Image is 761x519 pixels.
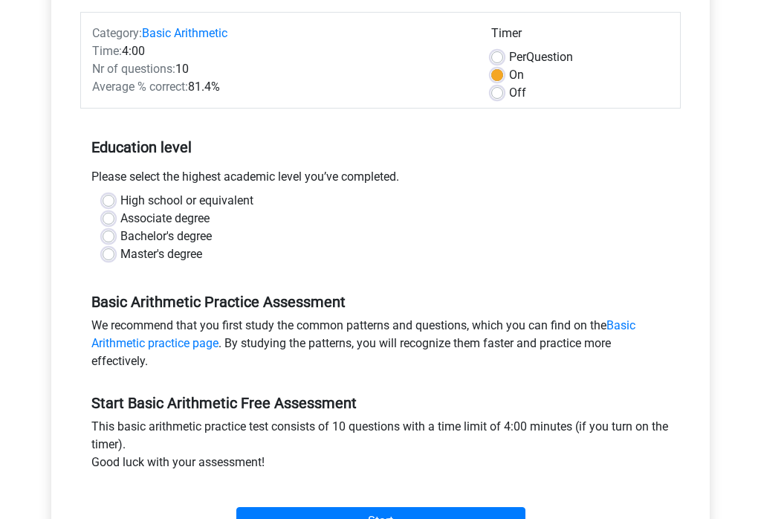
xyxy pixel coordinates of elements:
h5: Basic Arithmetic Practice Assessment [91,294,670,312]
span: Category: [92,27,142,41]
h5: Education level [91,133,670,163]
label: Associate degree [120,210,210,228]
span: Per [509,51,526,65]
span: Nr of questions: [92,62,175,77]
span: Average % correct: [92,80,188,94]
div: 10 [81,61,480,79]
label: Bachelor's degree [120,228,212,246]
div: We recommend that you first study the common patterns and questions, which you can find on the . ... [80,317,681,377]
label: Off [509,85,526,103]
div: Please select the highest academic level you’ve completed. [80,169,681,193]
div: This basic arithmetic practice test consists of 10 questions with a time limit of 4:00 minutes (i... [80,419,681,478]
label: High school or equivalent [120,193,253,210]
div: 4:00 [81,43,480,61]
label: Question [509,49,573,67]
a: Basic Arithmetic [142,27,227,41]
div: 81.4% [81,79,480,97]
h5: Start Basic Arithmetic Free Assessment [91,395,670,413]
label: Master's degree [120,246,202,264]
div: Timer [491,25,669,49]
label: On [509,67,524,85]
span: Time: [92,45,122,59]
